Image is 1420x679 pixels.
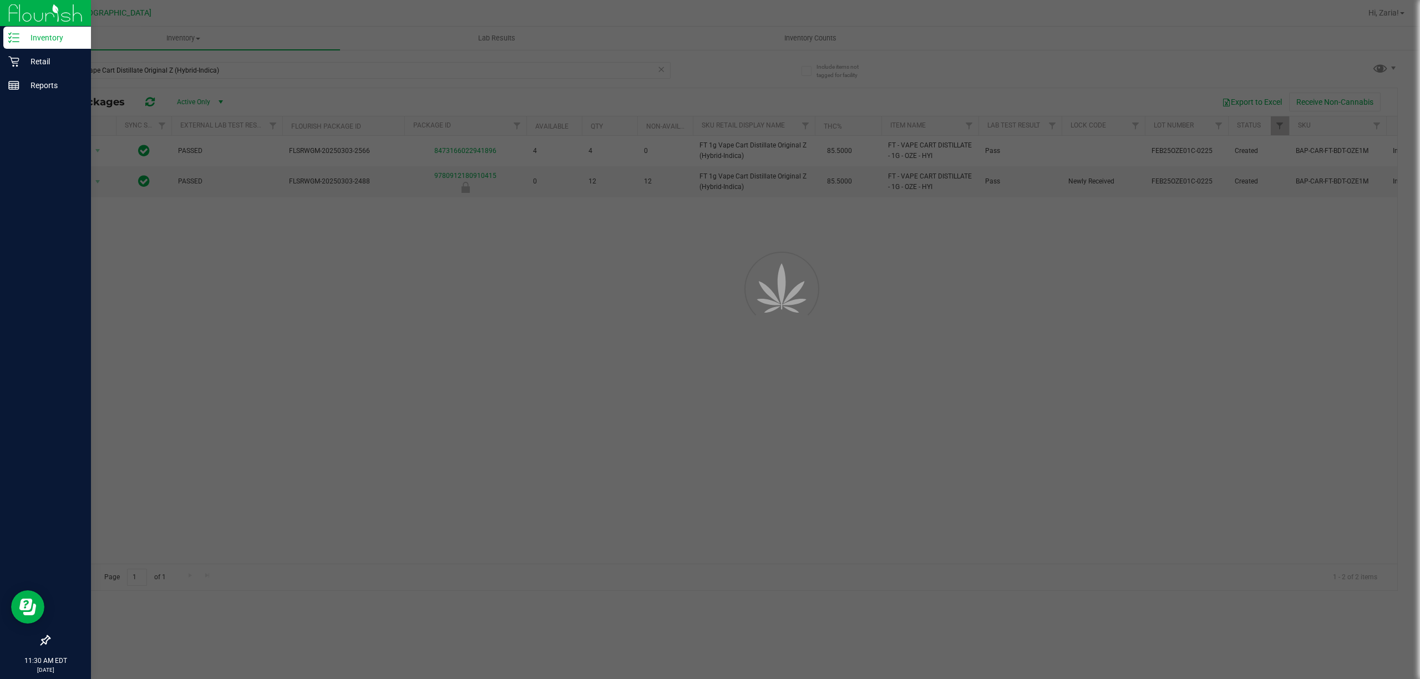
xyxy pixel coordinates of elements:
p: 11:30 AM EDT [5,656,86,666]
iframe: Resource center [11,590,44,624]
inline-svg: Reports [8,80,19,91]
p: Inventory [19,31,86,44]
inline-svg: Retail [8,56,19,67]
p: [DATE] [5,666,86,674]
p: Reports [19,79,86,92]
p: Retail [19,55,86,68]
inline-svg: Inventory [8,32,19,43]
